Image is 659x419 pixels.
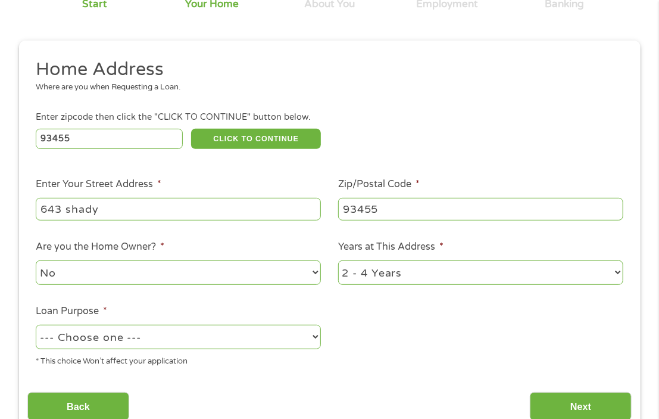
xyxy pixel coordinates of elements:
[36,58,614,82] h2: Home Address
[36,82,614,94] div: Where are you when Requesting a Loan.
[36,111,623,124] div: Enter zipcode then click the "CLICK TO CONTINUE" button below.
[36,305,107,318] label: Loan Purpose
[338,241,444,253] label: Years at This Address
[338,178,420,191] label: Zip/Postal Code
[36,198,321,221] input: 1 Main Street
[36,178,161,191] label: Enter Your Street Address
[36,351,321,367] div: * This choice Won’t affect your application
[36,241,164,253] label: Are you the Home Owner?
[191,129,321,149] button: CLICK TO CONTINUE
[36,129,183,149] input: Enter Zipcode (e.g 01510)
